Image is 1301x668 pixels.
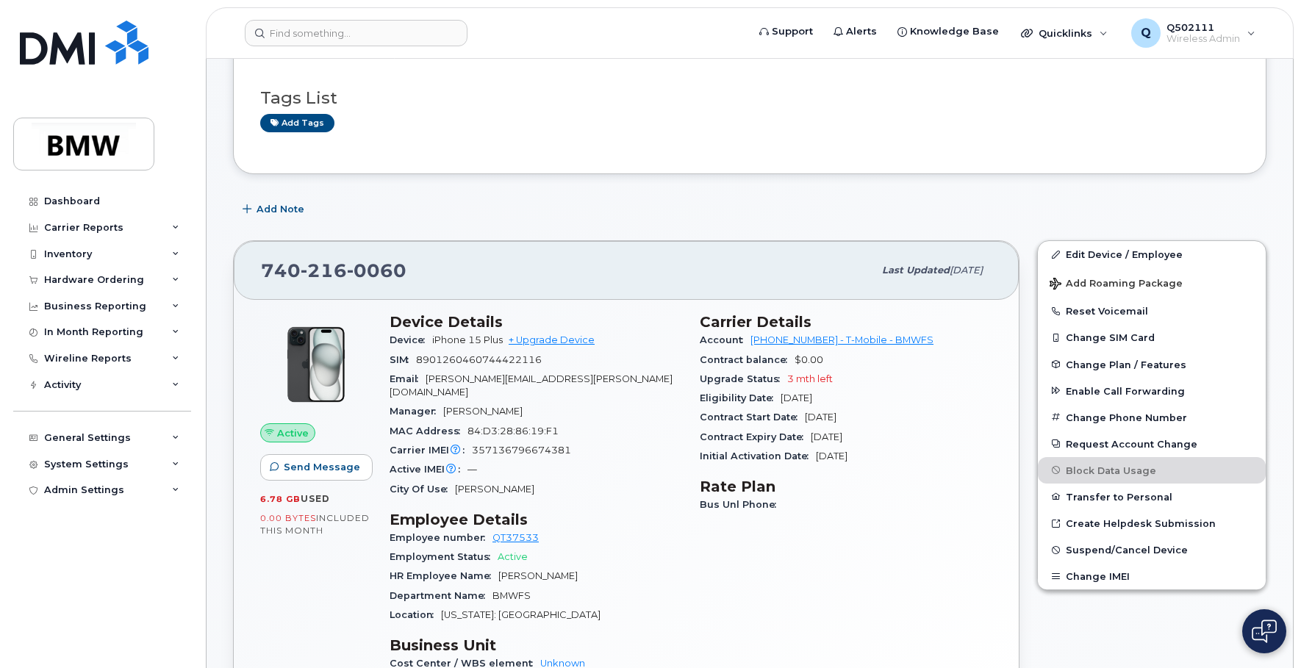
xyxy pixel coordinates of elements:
span: Account [700,334,750,345]
span: Email [390,373,426,384]
span: Send Message [284,460,360,474]
button: Add Note [233,196,317,223]
a: Alerts [823,17,887,46]
button: Block Data Usage [1038,457,1266,484]
span: MAC Address [390,425,467,437]
span: Department Name [390,590,492,601]
span: 740 [261,259,406,281]
span: 6.78 GB [260,494,301,504]
span: Q502111 [1166,21,1240,33]
span: Add Roaming Package [1050,278,1183,292]
button: Change SIM Card [1038,324,1266,351]
a: Edit Device / Employee [1038,241,1266,267]
h3: Rate Plan [700,478,992,495]
span: [PERSON_NAME] [498,570,578,581]
div: Q502111 [1121,18,1266,48]
span: Suspend/Cancel Device [1066,545,1188,556]
a: [PHONE_NUMBER] - T-Mobile - BMWFS [750,334,933,345]
img: iPhone_15_Black.png [272,320,360,409]
h3: Employee Details [390,511,682,528]
span: iPhone 15 Plus [432,334,503,345]
span: 0.00 Bytes [260,513,316,523]
span: Active IMEI [390,464,467,475]
button: Change Plan / Features [1038,351,1266,378]
span: 216 [301,259,347,281]
span: Active [498,551,528,562]
span: Enable Call Forwarding [1066,385,1185,396]
a: QT37533 [492,532,539,543]
button: Change Phone Number [1038,404,1266,431]
span: Knowledge Base [910,24,999,39]
span: [DATE] [811,431,842,442]
span: Change Plan / Features [1066,359,1186,370]
span: Manager [390,406,443,417]
div: Quicklinks [1011,18,1118,48]
button: Transfer to Personal [1038,484,1266,510]
span: [DATE] [950,265,983,276]
button: Suspend/Cancel Device [1038,536,1266,563]
a: Support [749,17,823,46]
button: Request Account Change [1038,431,1266,457]
span: Bus Unl Phone [700,499,784,510]
span: Support [772,24,813,39]
span: Employment Status [390,551,498,562]
span: Alerts [846,24,877,39]
a: Add tags [260,114,334,132]
a: + Upgrade Device [509,334,595,345]
button: Enable Call Forwarding [1038,378,1266,404]
span: 8901260460744422116 [416,354,542,365]
span: BMWFS [492,590,531,601]
span: [PERSON_NAME][EMAIL_ADDRESS][PERSON_NAME][DOMAIN_NAME] [390,373,673,398]
span: SIM [390,354,416,365]
span: Active [277,426,309,440]
span: Contract balance [700,354,795,365]
img: Open chat [1252,619,1277,643]
span: Add Note [257,202,304,216]
span: Contract Start Date [700,412,805,423]
span: [US_STATE]: [GEOGRAPHIC_DATA] [441,609,601,620]
span: Last updated [882,265,950,276]
span: Eligibility Date [700,392,781,403]
h3: Tags List [260,89,1239,107]
span: Quicklinks [1039,27,1092,39]
span: Employee number [390,532,492,543]
span: [DATE] [805,412,836,423]
span: [DATE] [816,450,847,462]
span: [PERSON_NAME] [443,406,523,417]
input: Find something... [245,20,467,46]
span: Wireless Admin [1166,33,1240,45]
span: Upgrade Status [700,373,787,384]
span: Carrier IMEI [390,445,472,456]
span: Initial Activation Date [700,450,816,462]
h3: Business Unit [390,636,682,654]
span: used [301,493,330,504]
span: City Of Use [390,484,455,495]
span: 3 mth left [787,373,833,384]
span: Location [390,609,441,620]
span: [DATE] [781,392,812,403]
span: [PERSON_NAME] [455,484,534,495]
span: — [467,464,477,475]
span: Device [390,334,432,345]
span: 0060 [347,259,406,281]
span: 84:D3:28:86:19:F1 [467,425,559,437]
span: Q [1141,24,1151,42]
h3: Carrier Details [700,313,992,331]
span: Contract Expiry Date [700,431,811,442]
button: Change IMEI [1038,563,1266,589]
span: $0.00 [795,354,823,365]
button: Send Message [260,454,373,481]
span: 357136796674381 [472,445,571,456]
a: Knowledge Base [887,17,1009,46]
a: Create Helpdesk Submission [1038,510,1266,536]
button: Add Roaming Package [1038,267,1266,298]
h3: Device Details [390,313,682,331]
button: Reset Voicemail [1038,298,1266,324]
span: HR Employee Name [390,570,498,581]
